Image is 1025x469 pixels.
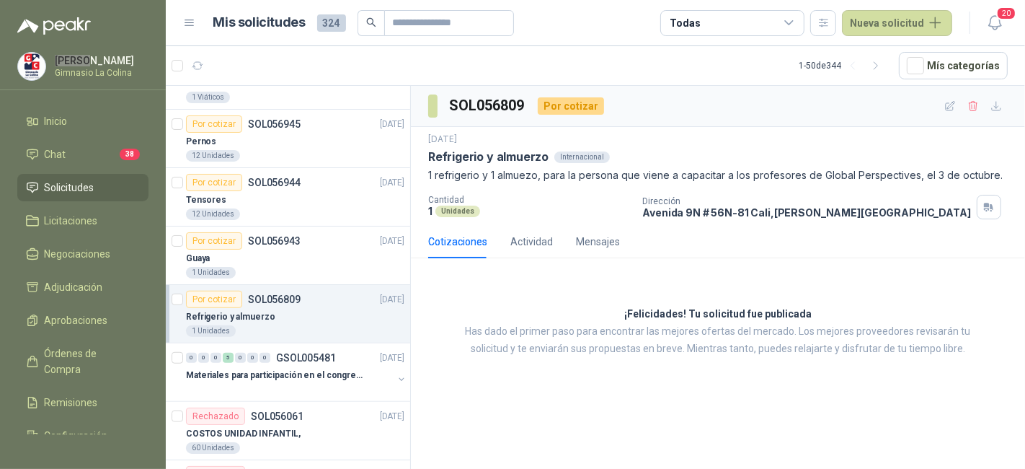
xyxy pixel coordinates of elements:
p: GSOL005481 [276,353,336,363]
div: 0 [247,353,258,363]
a: Adjudicación [17,273,148,301]
p: SOL056809 [248,294,301,304]
p: COSTOS UNIDAD INFANTIL, [186,427,301,441]
p: SOL056944 [248,177,301,188]
p: Refrigerio y almuerzo [428,149,549,165]
span: Órdenes de Compra [45,346,135,377]
h1: Mis solicitudes [213,12,306,33]
div: 0 [198,353,209,363]
p: [DATE] [380,176,404,190]
div: 1 Viáticos [186,92,230,103]
p: [DATE] [380,293,404,307]
p: SOL056061 [251,411,303,421]
div: Por cotizar [186,291,242,308]
span: Licitaciones [45,213,98,229]
a: Configuración [17,422,148,450]
p: Has dado el primer paso para encontrar las mejores ofertas del mercado. Los mejores proveedores r... [447,323,989,358]
a: Chat38 [17,141,148,168]
div: Por cotizar [186,115,242,133]
button: Nueva solicitud [842,10,952,36]
div: Por cotizar [538,97,604,115]
h3: ¡Felicidades! Tu solicitud fue publicada [624,306,812,323]
p: [PERSON_NAME] [55,56,145,66]
span: Chat [45,146,66,162]
div: Todas [670,15,700,31]
span: 20 [996,6,1016,20]
a: Aprobaciones [17,307,148,334]
p: Gimnasio La Colina [55,69,145,77]
a: Solicitudes [17,174,148,201]
div: Actividad [510,234,553,250]
h3: SOL056809 [449,95,526,117]
p: [DATE] [380,234,404,248]
span: Negociaciones [45,246,111,262]
div: 0 [186,353,197,363]
div: 60 Unidades [186,442,240,454]
p: Cantidad [428,195,631,205]
div: 1 Unidades [186,267,236,279]
a: 0 0 0 5 0 0 0 GSOL005481[DATE] Materiales para participación en el congreso, UI [186,349,407,395]
div: Por cotizar [186,232,242,250]
div: Internacional [554,152,610,163]
div: 0 [235,353,246,363]
span: Aprobaciones [45,312,108,328]
p: [DATE] [380,351,404,365]
span: Configuración [45,428,108,444]
span: Inicio [45,113,68,129]
a: Licitaciones [17,207,148,234]
a: RechazadoSOL056061[DATE] COSTOS UNIDAD INFANTIL,60 Unidades [166,402,410,460]
p: SOL056945 [248,119,301,129]
p: [DATE] [380,118,404,131]
a: Órdenes de Compra [17,340,148,383]
span: Remisiones [45,395,98,411]
div: Cotizaciones [428,234,487,250]
div: 12 Unidades [186,150,240,162]
span: search [366,17,376,27]
p: Tensores [186,193,226,207]
button: Mís categorías [899,52,1008,79]
div: 12 Unidades [186,209,240,220]
div: 0 [259,353,270,363]
a: Por cotizarSOL056945[DATE] Pernos12 Unidades [166,110,410,168]
div: 5 [223,353,234,363]
a: Remisiones [17,389,148,416]
a: Por cotizarSOL056943[DATE] Guaya1 Unidades [166,227,410,285]
p: Guaya [186,252,210,266]
span: 38 [120,149,140,160]
span: Adjudicación [45,279,103,295]
div: 1 - 50 de 344 [799,54,887,77]
p: Materiales para participación en el congreso, UI [186,369,365,382]
div: 0 [210,353,221,363]
a: Por cotizarSOL056809[DATE] Refrigerio y almuerzo1 Unidades [166,285,410,343]
p: [DATE] [428,133,457,146]
div: Por cotizar [186,174,242,191]
a: Negociaciones [17,240,148,268]
a: Por cotizarSOL056944[DATE] Tensores12 Unidades [166,168,410,227]
button: 20 [982,10,1008,36]
p: Refrigerio y almuerzo [186,310,275,324]
p: Pernos [186,135,216,149]
a: Inicio [17,108,148,135]
p: Dirección [642,196,970,206]
div: 1 Unidades [186,325,236,337]
p: SOL056943 [248,236,301,246]
p: 1 refrigerio y 1 almuezo, para la persona que viene a capacitar a los profesores de Global Perspe... [428,167,1008,183]
p: Avenida 9N # 56N-81 Cali , [PERSON_NAME][GEOGRAPHIC_DATA] [642,206,970,219]
p: 1 [428,205,432,217]
p: [DATE] [380,410,404,424]
img: Logo peakr [17,17,91,35]
span: 324 [317,14,346,32]
img: Company Logo [18,53,45,80]
span: Solicitudes [45,180,94,196]
div: Mensajes [576,234,620,250]
div: Rechazado [186,408,245,425]
div: Unidades [435,206,480,217]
